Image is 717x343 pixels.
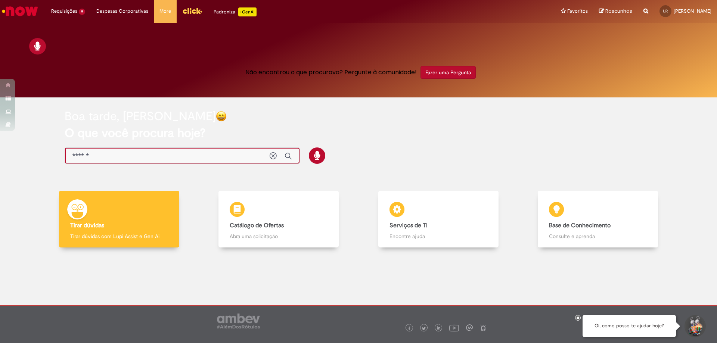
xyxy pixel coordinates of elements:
img: logo_footer_naosei.png [480,324,487,331]
p: Encontre ajuda [389,233,487,240]
span: Favoritos [567,7,588,15]
img: click_logo_yellow_360x200.png [182,5,202,16]
p: +GenAi [238,7,257,16]
span: Despesas Corporativas [96,7,148,15]
a: Base de Conhecimento Consulte e aprenda [518,191,678,248]
img: logo_footer_youtube.png [449,323,459,333]
img: logo_footer_linkedin.png [437,326,441,331]
button: Iniciar Conversa de Suporte [683,315,706,337]
span: Requisições [51,7,77,15]
h2: Boa tarde, [PERSON_NAME] [65,110,216,123]
span: [PERSON_NAME] [674,8,711,14]
b: Base de Conhecimento [549,222,611,229]
p: Tirar dúvidas com Lupi Assist e Gen Ai [70,233,168,240]
div: Oi, como posso te ajudar hoje? [583,315,676,337]
b: Serviços de TI [389,222,428,229]
img: logo_footer_ambev_rotulo_gray.png [217,314,260,328]
img: ServiceNow [1,4,39,19]
div: Padroniza [214,7,257,16]
span: Rascunhos [605,7,632,15]
b: Tirar dúvidas [70,222,104,229]
span: More [159,7,171,15]
a: Catálogo de Ofertas Abra uma solicitação [199,191,359,248]
button: Fazer uma Pergunta [420,66,476,79]
a: Tirar dúvidas Tirar dúvidas com Lupi Assist e Gen Ai [39,191,199,248]
b: Catálogo de Ofertas [230,222,284,229]
img: logo_footer_workplace.png [466,324,473,331]
p: Consulte e aprenda [549,233,647,240]
p: Abra uma solicitação [230,233,328,240]
span: LR [663,9,668,13]
a: Serviços de TI Encontre ajuda [358,191,518,248]
h2: Não encontrou o que procurava? Pergunte à comunidade! [245,69,417,76]
span: 9 [79,9,85,15]
h2: O que você procura hoje? [65,127,653,140]
img: happy-face.png [216,111,227,122]
img: logo_footer_twitter.png [422,327,426,330]
a: Rascunhos [599,8,632,15]
img: logo_footer_facebook.png [407,327,411,330]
